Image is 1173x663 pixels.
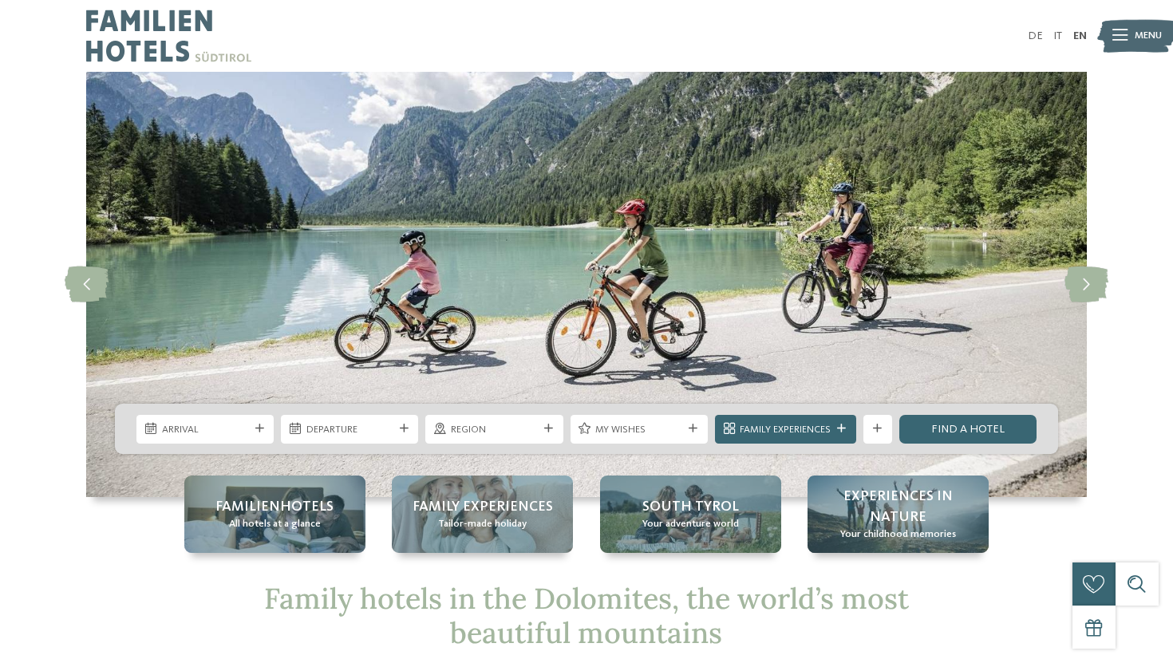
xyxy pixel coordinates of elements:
[740,423,831,437] span: Family Experiences
[642,497,739,517] span: South Tyrol
[306,423,393,437] span: Departure
[162,423,249,437] span: Arrival
[808,476,989,552] a: Family hotels in the Dolomites: Holidays in the realm of the Pale Mountains Experiences in nature...
[86,72,1087,497] img: Family hotels in the Dolomites: Holidays in the realm of the Pale Mountains
[451,423,538,437] span: Region
[600,476,781,552] a: Family hotels in the Dolomites: Holidays in the realm of the Pale Mountains South Tyrol Your adve...
[392,476,573,552] a: Family hotels in the Dolomites: Holidays in the realm of the Pale Mountains Family Experiences Ta...
[840,527,956,542] span: Your childhood memories
[822,487,974,527] span: Experiences in nature
[184,476,365,552] a: Family hotels in the Dolomites: Holidays in the realm of the Pale Mountains Familienhotels All ho...
[595,423,682,437] span: My wishes
[1053,30,1062,41] a: IT
[1135,29,1162,43] span: Menu
[1028,30,1043,41] a: DE
[264,580,909,651] span: Family hotels in the Dolomites, the world’s most beautiful mountains
[438,517,527,531] span: Tailor-made holiday
[1073,30,1087,41] a: EN
[413,497,553,517] span: Family Experiences
[642,517,739,531] span: Your adventure world
[899,415,1037,444] a: Find a hotel
[215,497,334,517] span: Familienhotels
[229,517,321,531] span: All hotels at a glance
